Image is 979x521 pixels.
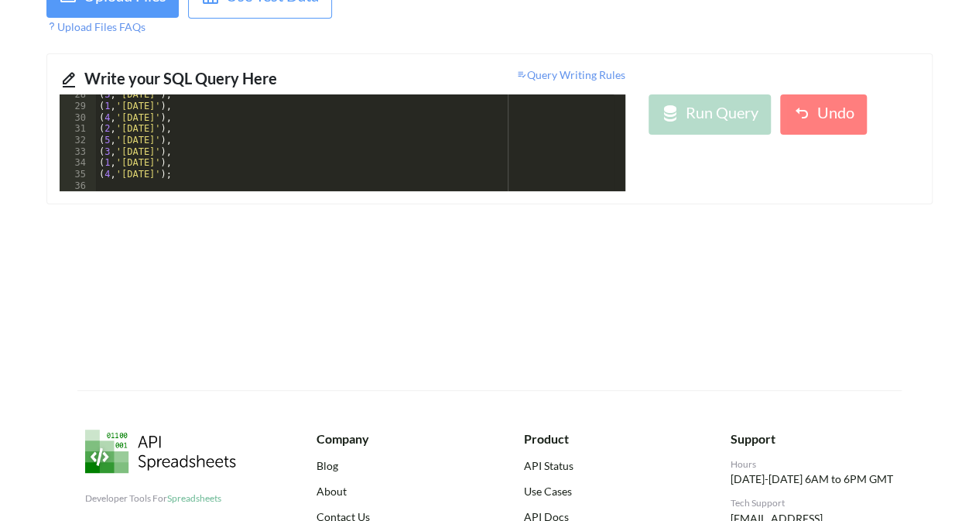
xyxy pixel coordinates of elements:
a: Blog [317,458,480,474]
div: 30 [60,112,96,124]
span: Developer Tools For [85,492,221,504]
div: Product [524,430,687,448]
span: Upload Files FAQs [46,20,145,33]
a: API Status [524,458,687,474]
span: Query Writing Rules [516,68,625,81]
div: 32 [60,135,96,146]
button: Undo [780,94,867,135]
a: About [317,483,480,499]
div: Tech Support [731,496,894,510]
div: Write your SQL Query Here [84,67,330,94]
a: Use Cases [524,483,687,499]
p: [DATE]-[DATE] 6AM to 6PM GMT [731,471,894,487]
button: Run Query [649,94,771,135]
div: 35 [60,169,96,180]
div: 29 [60,101,96,112]
div: Run Query [686,101,758,129]
div: Undo [817,101,854,129]
div: 33 [60,146,96,158]
div: 36 [60,180,96,192]
div: 28 [60,89,96,101]
div: Support [731,430,894,448]
div: Hours [731,458,894,471]
img: API Spreadsheets Logo [85,430,236,473]
div: Company [317,430,480,448]
div: 31 [60,123,96,135]
div: 34 [60,157,96,169]
span: Spreadsheets [167,492,221,504]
